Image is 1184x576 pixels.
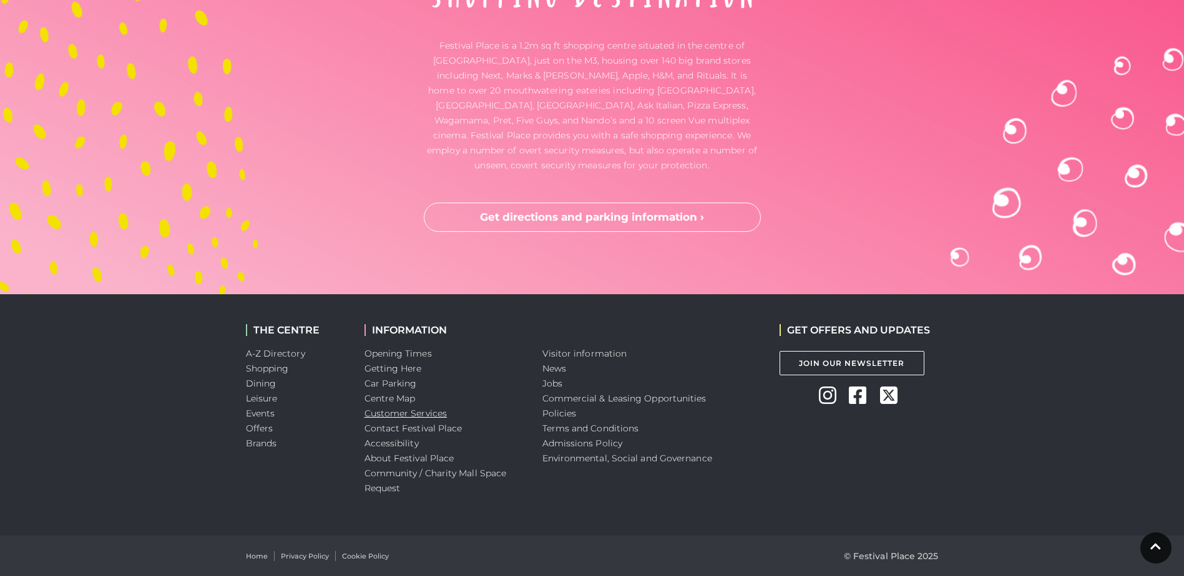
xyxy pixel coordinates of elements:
[246,363,289,374] a: Shopping
[780,351,924,375] a: Join Our Newsletter
[364,363,422,374] a: Getting Here
[844,549,939,564] p: © Festival Place 2025
[364,348,432,359] a: Opening Times
[542,423,639,434] a: Terms and Conditions
[246,438,277,449] a: Brands
[780,324,930,336] h2: GET OFFERS AND UPDATES
[364,438,419,449] a: Accessibility
[364,393,416,404] a: Centre Map
[364,468,507,494] a: Community / Charity Mall Space Request
[246,324,346,336] h2: THE CENTRE
[246,551,268,562] a: Home
[542,438,623,449] a: Admissions Policy
[424,38,761,173] p: Festival Place is a 1.2m sq ft shopping centre situated in the centre of [GEOGRAPHIC_DATA], just ...
[364,378,417,389] a: Car Parking
[424,203,761,233] a: Get directions and parking information ›
[246,423,273,434] a: Offers
[246,408,275,419] a: Events
[364,324,524,336] h2: INFORMATION
[246,393,278,404] a: Leisure
[542,363,566,374] a: News
[246,378,276,389] a: Dining
[542,378,562,389] a: Jobs
[542,408,577,419] a: Policies
[281,551,329,562] a: Privacy Policy
[542,453,712,464] a: Environmental, Social and Governance
[246,348,305,359] a: A-Z Directory
[364,423,462,434] a: Contact Festival Place
[542,393,707,404] a: Commercial & Leasing Opportunities
[364,453,454,464] a: About Festival Place
[342,551,389,562] a: Cookie Policy
[364,408,448,419] a: Customer Services
[542,348,627,359] a: Visitor information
